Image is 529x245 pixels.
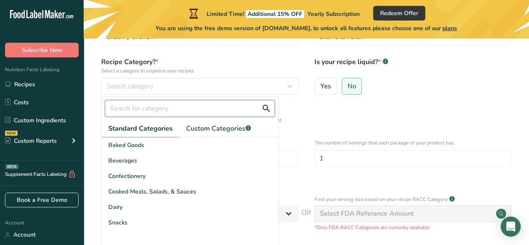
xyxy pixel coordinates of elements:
[348,82,356,90] span: No
[442,24,457,32] span: plans
[101,78,298,95] button: Select category
[186,124,251,134] span: Custom Categories
[107,81,153,91] span: Select category
[314,57,511,75] label: Is your recipe liquid?
[320,82,331,90] span: Yes
[373,6,425,21] button: Redeem Offer
[5,43,79,57] button: Subscribe Now
[101,67,298,75] p: Select a category to organize your recipes
[307,10,360,18] span: Yearly Subscription
[108,124,173,134] span: Standard Categories
[314,224,511,231] p: *Only FDA RACC Categories are currently available
[101,57,298,75] label: Recipe Category?
[105,100,275,117] input: Search for category
[5,131,18,136] div: NEW
[314,196,447,203] p: Find your serving size based on your recipe RACC Category
[5,193,79,207] a: Book a Free Demo
[108,141,144,150] span: Baked Goods
[108,172,146,181] span: Confectionery
[501,217,521,237] div: Open Intercom Messenger
[108,156,137,165] span: Beverages
[314,139,511,147] p: The number of servings that each package of your product has.
[5,164,18,169] div: BETA
[187,8,360,18] div: Limited Time!
[108,218,128,227] span: Snacks
[302,208,311,231] span: OR
[380,9,418,18] span: Redeem Offer
[320,209,414,219] div: Select FDA Reference Amount
[156,24,457,33] span: You are using the free demo version of [DOMAIN_NAME], to unlock all features please choose one of...
[108,203,123,211] span: Dairy
[246,10,304,18] span: Additional 15% OFF
[5,137,57,145] div: Custom Reports
[108,187,196,196] span: Cooked Meals, Salads, & Sauces
[22,46,62,54] span: Subscribe Now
